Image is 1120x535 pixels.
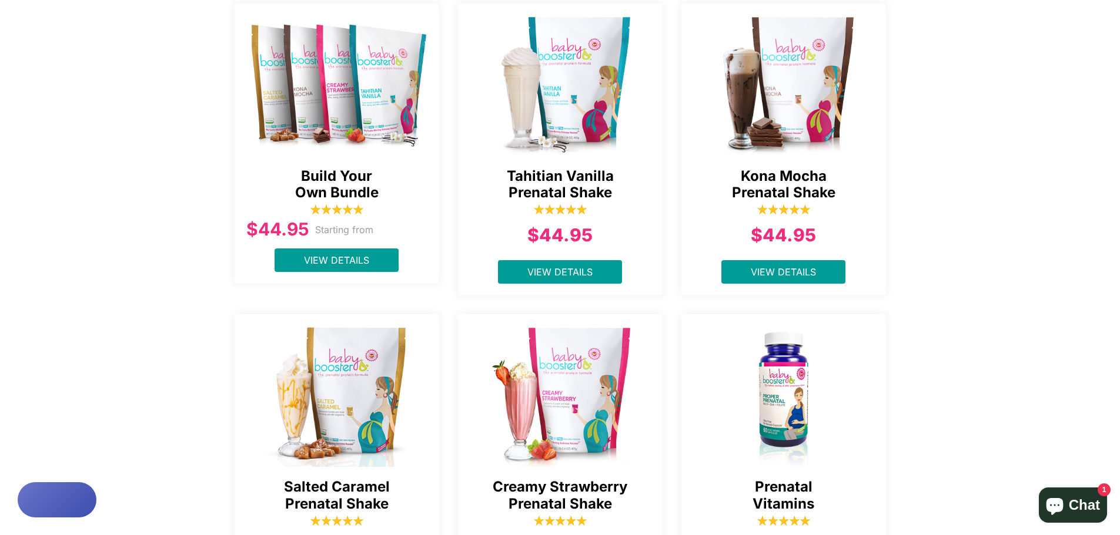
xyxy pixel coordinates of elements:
img: Tahitian Vanilla Prenatal Shake - Ships Same Day [458,9,664,156]
span: View Details [527,266,593,278]
img: 5_stars-1-1646348089739_1200x.png [534,514,587,526]
img: 5_stars-1-1646348089739_1200x.png [757,514,810,526]
span: View Details [304,254,369,266]
div: $44.95 [246,216,309,243]
img: Salted Caramel Prenatal Shake - Ships Same Day [235,320,440,467]
a: Tahitian Vanilla Prenatal Shake - Ships Same Day [458,4,664,156]
img: Kona Mocha Prenatal Shake - Ships Same Day [681,9,887,156]
img: 5_stars-1-1646348089739_1200x.png [310,204,363,216]
span: Build Your Own Bundle [246,168,427,202]
span: Tahitian Vanilla Prenatal Shake [470,168,651,202]
a: Creamy Strawberry Prenatal Shake - Ships Same Day [458,314,664,467]
img: 5_stars-1-1646348089739_1200x.png [534,204,587,216]
a: Proper Prenatal Vitamin - Ships Same Day [681,314,887,467]
button: Rewards [18,482,96,517]
a: View Details [275,248,399,272]
a: Kona Mocha Prenatal Shake - Ships Same Day [681,4,887,156]
p: Starting from [315,223,373,237]
img: Creamy Strawberry Prenatal Shake - Ships Same Day [458,320,664,467]
span: Creamy Strawberry Prenatal Shake [470,479,651,513]
div: $44.95 [693,222,874,248]
a: View Details [721,260,845,284]
a: View Details [498,260,622,284]
span: Prenatal Vitamins [693,479,874,513]
span: Kona Mocha Prenatal Shake [693,168,874,202]
div: $44.95 [470,222,651,248]
img: all_shakes-1644369424251_1200x.png [235,9,440,156]
img: Proper Prenatal Vitamin - Ships Same Day [681,320,887,467]
inbox-online-store-chat: Shopify online store chat [1035,487,1111,526]
a: Salted Caramel Prenatal Shake - Ships Same Day [235,314,440,467]
img: 5_stars-1-1646348089739_1200x.png [310,514,363,526]
img: 5_stars-1-1646348089739_1200x.png [757,204,810,216]
span: View Details [751,266,816,278]
span: Salted Caramel Prenatal Shake [246,479,427,513]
